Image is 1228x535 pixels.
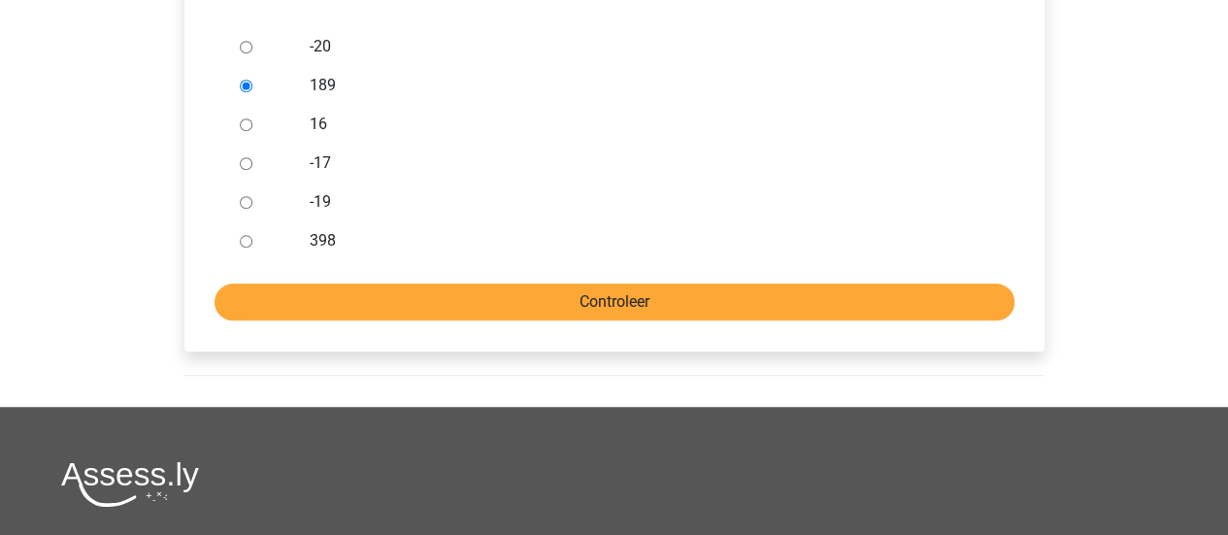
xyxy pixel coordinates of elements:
[310,229,981,252] label: 398
[61,461,199,507] img: Assessly logo
[310,151,981,175] label: -17
[310,35,981,58] label: -20
[215,284,1014,320] input: Controleer
[310,113,981,136] label: 16
[310,74,981,97] label: 189
[310,190,981,214] label: -19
